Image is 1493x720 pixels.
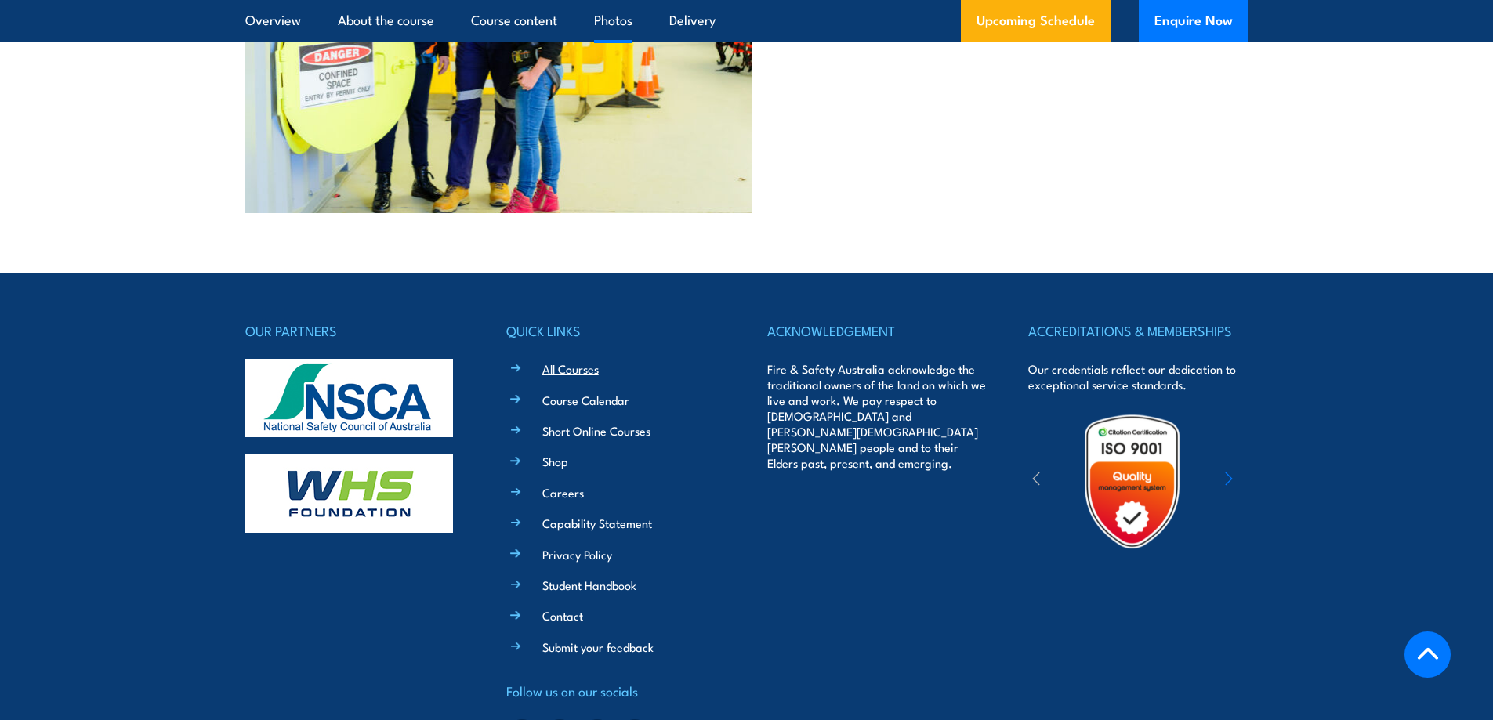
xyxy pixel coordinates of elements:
[1028,361,1248,393] p: Our credentials reflect our dedication to exceptional service standards.
[542,360,599,377] a: All Courses
[542,422,650,439] a: Short Online Courses
[542,484,584,501] a: Careers
[542,639,654,655] a: Submit your feedback
[767,361,987,471] p: Fire & Safety Australia acknowledge the traditional owners of the land on which we live and work....
[542,577,636,593] a: Student Handbook
[767,320,987,342] h4: ACKNOWLEDGEMENT
[245,454,453,533] img: whs-logo-footer
[542,392,629,408] a: Course Calendar
[245,359,453,437] img: nsca-logo-footer
[1064,413,1201,550] img: Untitled design (19)
[1201,454,1338,508] img: ewpa-logo
[506,320,726,342] h4: QUICK LINKS
[1028,320,1248,342] h4: ACCREDITATIONS & MEMBERSHIPS
[542,515,652,531] a: Capability Statement
[542,546,612,563] a: Privacy Policy
[542,453,568,469] a: Shop
[245,320,465,342] h4: OUR PARTNERS
[542,607,583,624] a: Contact
[506,680,726,702] h4: Follow us on our socials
